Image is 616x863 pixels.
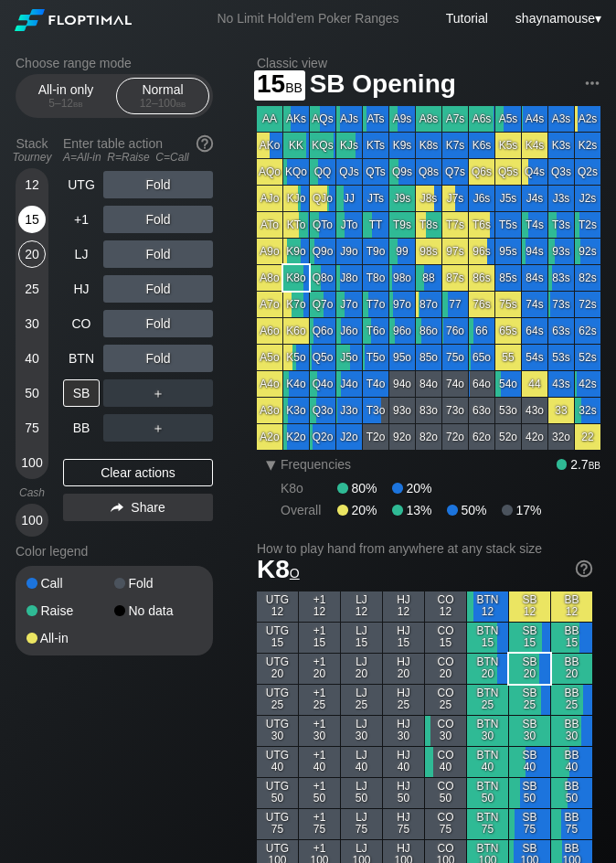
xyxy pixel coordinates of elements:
[551,716,592,746] div: BB 30
[283,186,309,211] div: KJo
[495,212,521,238] div: T5s
[299,716,340,746] div: +1 30
[575,186,600,211] div: J2s
[257,159,282,185] div: AQo
[575,398,600,423] div: 32s
[111,503,123,513] img: share.864f2f62.svg
[257,555,300,583] span: K8
[575,371,600,397] div: 42s
[467,654,508,684] div: BTN 20
[515,11,595,26] span: shaynamouse
[257,212,282,238] div: ATo
[310,212,335,238] div: QTo
[363,212,388,238] div: TT
[18,379,46,407] div: 50
[16,537,213,566] div: Color legend
[283,106,309,132] div: AKs
[522,133,547,158] div: K4s
[495,265,521,291] div: 85s
[63,414,100,442] div: BB
[363,424,388,450] div: T2o
[392,481,431,495] div: 20%
[18,171,46,198] div: 12
[336,292,362,317] div: J7o
[341,623,382,653] div: LJ 15
[416,398,441,423] div: 83o
[337,481,392,495] div: 80%
[363,186,388,211] div: JTs
[283,318,309,344] div: K6o
[416,186,441,211] div: J8s
[392,503,447,517] div: 13%
[257,292,282,317] div: A7o
[310,345,335,370] div: Q5o
[15,9,132,31] img: Floptimal logo
[416,265,441,291] div: 88
[63,275,100,303] div: HJ
[383,747,424,777] div: HJ 40
[283,398,309,423] div: K3o
[336,133,362,158] div: KJs
[63,240,100,268] div: LJ
[363,292,388,317] div: T7o
[551,778,592,808] div: BB 50
[425,747,466,777] div: CO 40
[469,345,494,370] div: 65o
[257,371,282,397] div: A4o
[495,133,521,158] div: K5s
[416,133,441,158] div: K8s
[575,345,600,370] div: 52s
[283,345,309,370] div: K5o
[425,778,466,808] div: CO 50
[389,318,415,344] div: 96o
[8,486,56,499] div: Cash
[389,239,415,264] div: 99
[389,186,415,211] div: J9s
[341,778,382,808] div: LJ 50
[281,503,337,517] div: Overall
[509,654,550,684] div: SB 20
[469,133,494,158] div: K6s
[103,345,213,372] div: Fold
[469,424,494,450] div: 62o
[383,591,424,622] div: HJ 12
[416,424,441,450] div: 82o
[509,623,550,653] div: SB 15
[18,240,46,268] div: 20
[495,398,521,423] div: 53o
[509,685,550,715] div: SB 25
[283,239,309,264] div: K9o
[575,424,600,450] div: 22
[442,159,468,185] div: Q7s
[469,371,494,397] div: 64o
[575,239,600,264] div: 92s
[310,133,335,158] div: KQs
[495,239,521,264] div: 95s
[336,345,362,370] div: J5o
[299,654,340,684] div: +1 20
[495,186,521,211] div: J5s
[548,318,574,344] div: 63s
[383,778,424,808] div: HJ 50
[63,494,213,521] div: Share
[522,239,547,264] div: 94s
[18,206,46,233] div: 15
[18,449,46,476] div: 100
[283,265,309,291] div: K8o
[522,345,547,370] div: 54s
[416,371,441,397] div: 84o
[337,503,392,517] div: 20%
[307,70,459,101] span: SB Opening
[442,133,468,158] div: K7s
[416,345,441,370] div: 85o
[442,398,468,423] div: 73o
[103,414,213,442] div: ＋
[336,212,362,238] div: JTo
[257,685,298,715] div: UTG 25
[522,186,547,211] div: J4s
[469,212,494,238] div: T6s
[310,239,335,264] div: Q9o
[257,424,282,450] div: A2o
[416,106,441,132] div: A8s
[389,371,415,397] div: 94o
